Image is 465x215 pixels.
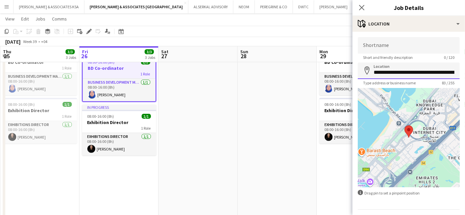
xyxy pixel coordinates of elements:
[14,0,84,13] button: [PERSON_NAME] & ASSOCIATES KSA
[21,16,29,22] span: Edit
[314,0,353,13] button: [PERSON_NAME]
[188,0,233,13] button: ALSERKAL ADVISORY
[352,3,465,12] h3: Job Details
[3,50,77,95] app-job-card: 08:00-16:00 (8h)1/1BD Co-ordinator1 RoleBusiness Development Manager1/108:00-16:00 (8h)[PERSON_NAME]
[62,65,72,70] span: 1 Role
[318,52,328,60] span: 29
[41,39,47,44] div: +04
[82,50,156,102] app-job-card: In progress08:00-16:00 (8h)1/1BD Co-ordinator1 RoleBusiness Development Manager1/108:00-16:00 (8h...
[3,15,17,23] a: View
[5,16,15,22] span: View
[358,55,418,60] span: Short and friendly description
[82,105,156,110] div: In progress
[319,107,394,113] h3: Exhibition Director
[3,98,77,144] app-job-card: 08:00-16:00 (8h)1/1Exhibition Director1 RoleExhibitions Director1/108:00-16:00 (8h)[PERSON_NAME]
[82,119,156,125] h3: Exhibition Director
[82,49,88,55] span: Fri
[83,79,156,101] app-card-role: Business Development Manager1/108:00-16:00 (8h)[PERSON_NAME]
[19,15,31,23] a: Edit
[52,16,67,22] span: Comms
[33,15,48,23] a: Jobs
[8,102,35,107] span: 08:00-16:00 (8h)
[352,16,465,32] div: Location
[49,15,70,23] a: Comms
[2,52,11,60] span: 25
[63,102,72,107] span: 1/1
[66,49,75,54] span: 3/3
[293,0,314,13] button: DWTC
[319,49,328,55] span: Mon
[145,49,154,54] span: 3/3
[3,121,77,144] app-card-role: Exhibitions Director1/108:00-16:00 (8h)[PERSON_NAME]
[141,71,150,76] span: 1 Role
[81,52,88,60] span: 26
[233,0,255,13] button: NEOM
[160,52,168,60] span: 27
[83,65,156,71] h3: BD Co-ordinator
[35,16,45,22] span: Jobs
[66,55,76,60] div: 3 Jobs
[319,50,394,95] app-job-card: 08:00-16:00 (8h)1/1BD Co-ordinator1 RoleBusiness Development Manager1/108:00-16:00 (8h)[PERSON_NAME]
[240,49,248,55] span: Sun
[161,49,168,55] span: Sat
[82,105,156,155] app-job-card: In progress08:00-16:00 (8h)1/1Exhibition Director1 RoleExhibitions Director1/108:00-16:00 (8h)[PE...
[82,133,156,155] app-card-role: Exhibitions Director1/108:00-16:00 (8h)[PERSON_NAME]
[142,114,151,119] span: 1/1
[319,73,394,95] app-card-role: Business Development Manager1/108:00-16:00 (8h)[PERSON_NAME]
[319,121,394,144] app-card-role: Exhibitions Director1/108:00-16:00 (8h)[PERSON_NAME]
[437,80,460,85] span: 83 / 255
[439,55,460,60] span: 0 / 120
[255,0,293,13] button: PEREGRINE & CO
[84,0,188,13] button: [PERSON_NAME] & ASSOCIATES [GEOGRAPHIC_DATA]
[145,55,155,60] div: 3 Jobs
[325,102,351,107] span: 08:00-16:00 (8h)
[358,80,421,85] span: Type address or business name
[3,107,77,113] h3: Exhibition Director
[358,190,460,196] div: Drag pin to set a pinpoint position
[22,39,38,44] span: Week 39
[62,114,72,119] span: 1 Role
[3,73,77,95] app-card-role: Business Development Manager1/108:00-16:00 (8h)[PERSON_NAME]
[87,114,114,119] span: 08:00-16:00 (8h)
[141,126,151,131] span: 1 Role
[239,52,248,60] span: 28
[3,49,11,55] span: Thu
[319,98,394,144] app-job-card: 08:00-16:00 (8h)1/1Exhibition Director1 RoleExhibitions Director1/108:00-16:00 (8h)[PERSON_NAME]
[5,38,21,45] div: [DATE]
